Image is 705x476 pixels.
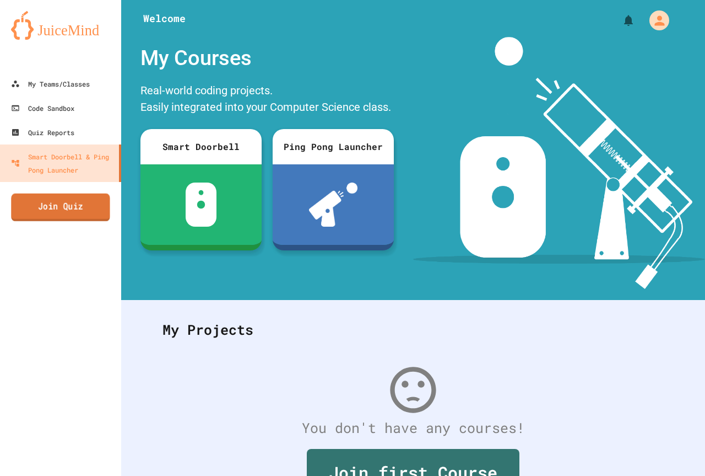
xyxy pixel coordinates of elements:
[135,79,399,121] div: Real-world coding projects. Easily integrated into your Computer Science class.
[11,150,115,177] div: Smart Doorbell & Ping Pong Launcher
[151,308,675,351] div: My Projects
[601,11,638,30] div: My Notifications
[11,101,74,115] div: Code Sandbox
[186,183,217,227] img: sdb-white.svg
[413,37,705,289] img: banner-image-my-projects.png
[11,126,74,139] div: Quiz Reports
[151,418,675,438] div: You don't have any courses!
[11,77,90,90] div: My Teams/Classes
[11,194,110,221] a: Join Quiz
[273,129,394,164] div: Ping Pong Launcher
[135,37,399,79] div: My Courses
[309,183,358,227] img: ppl-with-ball.png
[638,8,672,33] div: My Account
[140,129,262,164] div: Smart Doorbell
[11,11,110,40] img: logo-orange.svg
